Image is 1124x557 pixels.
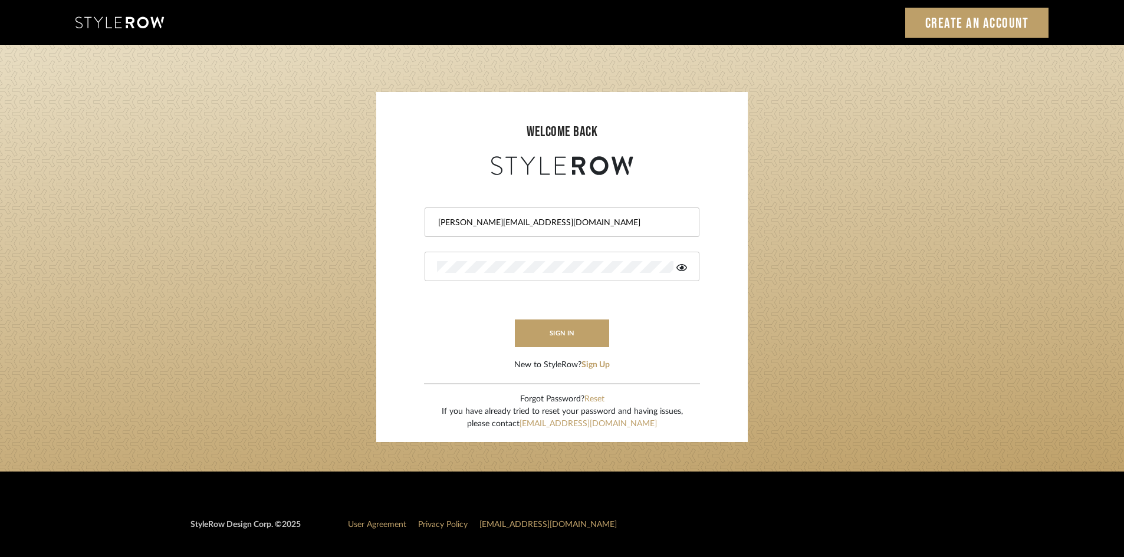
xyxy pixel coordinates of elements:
[905,8,1049,38] a: Create an Account
[479,520,617,529] a: [EMAIL_ADDRESS][DOMAIN_NAME]
[514,359,610,371] div: New to StyleRow?
[190,519,301,540] div: StyleRow Design Corp. ©2025
[437,217,684,229] input: Email Address
[418,520,468,529] a: Privacy Policy
[584,393,604,406] button: Reset
[348,520,406,529] a: User Agreement
[442,393,683,406] div: Forgot Password?
[388,121,736,143] div: welcome back
[581,359,610,371] button: Sign Up
[515,319,609,347] button: sign in
[520,420,657,428] a: [EMAIL_ADDRESS][DOMAIN_NAME]
[442,406,683,430] div: If you have already tried to reset your password and having issues, please contact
